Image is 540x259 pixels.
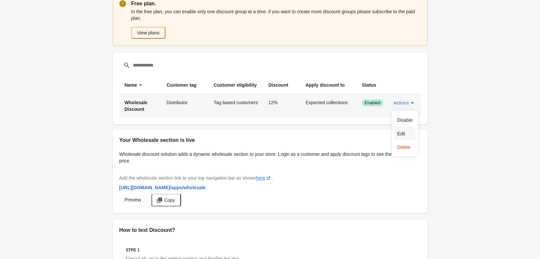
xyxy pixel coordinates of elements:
span: Preview [125,197,141,202]
span: Add the wholesale section link to your top navigation bar as shown . [119,175,273,181]
span: Copy [164,197,175,203]
button: Actions [391,97,418,109]
a: Preview [119,194,147,206]
td: Tag based customers [209,94,263,118]
button: sort ascending byName [122,79,147,91]
h2: Your Wholesale section is live [119,136,421,144]
span: Disable [397,117,413,123]
button: View plans [131,27,165,39]
h2: How to test Discount? [119,226,421,234]
button: Delete [394,140,415,154]
button: Apply discount to [303,79,354,91]
span: Name [125,82,137,88]
span: Enabled [365,100,381,106]
span: Wholesale discount solution adds a dynamic wholesale section to your store. Login as a customer a... [119,151,414,163]
span: Actions [394,100,409,106]
button: Disable [394,113,415,127]
h3: Stpe 1 [126,247,414,253]
button: Discount [266,79,298,91]
a: [URL][DOMAIN_NAME]/apps/wholesale [117,182,209,194]
span: Delete [397,144,413,151]
button: Copy [151,194,181,206]
button: Edit [394,127,415,140]
p: In the free plan, you can enable only one discount group at a time. if you want to create more di... [131,8,421,22]
td: Expected collections [300,94,357,118]
button: Customer tag [164,79,206,91]
span: Customer eligibility [214,82,257,88]
span: Wholesale Discount [125,100,148,112]
span: [URL][DOMAIN_NAME] /apps/wholesale [119,185,206,190]
a: here [256,175,272,181]
span: Discount [269,82,288,88]
td: 12% [263,94,300,118]
td: Distributor [161,94,208,118]
span: Customer tag [166,82,196,88]
span: Status [362,82,376,88]
span: Apply discount to [306,82,345,88]
span: Edit [397,130,413,137]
